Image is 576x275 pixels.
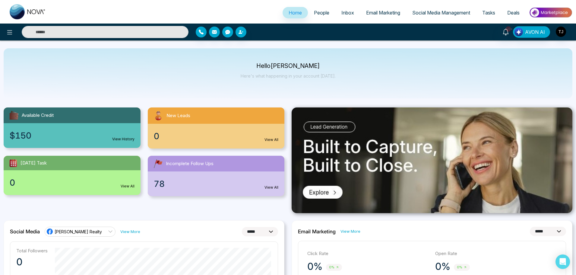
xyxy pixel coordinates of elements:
p: Total Followers [16,248,48,254]
a: View All [264,185,278,190]
a: New Leads0View All [144,107,288,149]
img: . [292,107,572,213]
span: Deals [507,10,520,16]
a: Home [283,7,308,18]
span: Available Credit [22,112,54,119]
a: Inbox [335,7,360,18]
img: newLeads.svg [153,110,164,121]
span: [PERSON_NAME] Realty [55,229,102,235]
span: Inbox [341,10,354,16]
span: 78 [154,177,165,190]
a: View History [112,136,135,142]
span: 0 [154,130,159,142]
p: Open Rate [435,250,557,257]
span: People [314,10,329,16]
p: Hello [PERSON_NAME] [241,63,336,69]
img: Nova CRM Logo [10,4,46,19]
span: 0% [326,264,342,271]
h2: Social Media [10,229,40,235]
a: People [308,7,335,18]
img: followUps.svg [153,158,163,169]
p: Here's what happening in your account [DATE]. [241,73,336,78]
img: Lead Flow [514,28,523,36]
a: Email Marketing [360,7,406,18]
span: Home [289,10,302,16]
span: 0 [10,176,15,189]
a: View More [120,229,140,235]
h2: Email Marketing [298,229,336,235]
p: 0% [307,261,322,273]
span: AVON AI [525,28,545,36]
a: Tasks [476,7,501,18]
span: 10+ [506,26,511,32]
a: Deals [501,7,526,18]
img: todayTask.svg [8,158,18,168]
img: User Avatar [556,27,566,37]
img: Market-place.gif [529,6,572,19]
img: availableCredit.svg [8,110,19,121]
a: View All [121,184,135,189]
span: 0% [454,264,470,271]
p: Click Rate [307,250,429,257]
span: Incomplete Follow Ups [166,160,214,167]
a: View More [340,229,360,234]
span: Social Media Management [412,10,470,16]
span: $150 [10,129,31,142]
a: 10+ [498,26,513,37]
p: 0% [435,261,450,273]
span: [DATE] Task [21,160,47,167]
span: New Leads [166,112,190,119]
a: View All [264,137,278,142]
div: Open Intercom Messenger [555,254,570,269]
button: AVON AI [513,26,550,38]
span: Email Marketing [366,10,400,16]
p: 0 [16,256,48,268]
span: Tasks [482,10,495,16]
a: Social Media Management [406,7,476,18]
a: Incomplete Follow Ups78View All [144,156,288,196]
